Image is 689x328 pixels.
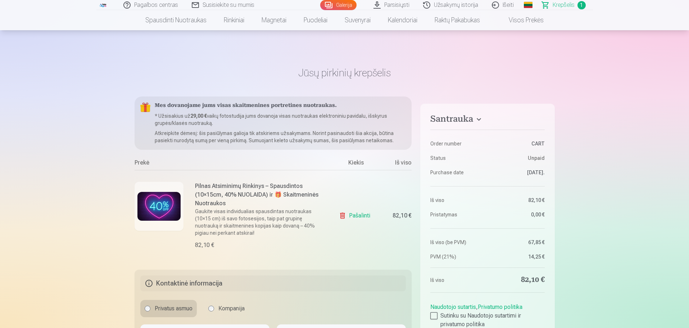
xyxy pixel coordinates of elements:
[155,102,406,109] h5: Mes dovanojame jums visas skaitmenines portretines nuotraukas.
[195,241,214,250] div: 82,10 €
[393,214,412,218] div: 82,10 €
[430,197,484,204] dt: Iš viso
[383,158,412,170] div: Iš viso
[491,169,545,176] dd: [DATE].
[155,130,406,144] p: Atkreipkite dėmesį: šis pasiūlymas galioja tik atskiriems užsakymams. Norint pasinaudoti šia akci...
[336,10,379,30] a: Suvenyrai
[135,66,555,79] h1: Jūsų pirkinių krepšelis
[215,10,253,30] a: Rinkiniai
[577,1,586,9] span: 1
[295,10,336,30] a: Puodeliai
[491,239,545,246] dd: 67,85 €
[491,275,545,285] dd: 82,10 €
[145,306,150,311] input: Privatus asmuo
[491,211,545,218] dd: 0,00 €
[339,208,373,223] a: Pašalinti
[430,304,476,310] a: Naudotojo sutartis
[426,10,489,30] a: Raktų pakabukas
[253,10,295,30] a: Magnetai
[489,10,552,30] a: Visos prekės
[430,253,484,260] dt: PVM (21%)
[190,113,207,119] b: 29,00 €
[140,275,406,291] h5: Kontaktinė informacija
[553,1,575,9] span: Krepšelis
[491,140,545,147] dd: CART
[430,114,544,127] button: Santrauka
[135,158,329,170] div: Prekė
[430,140,484,147] dt: Order number
[195,182,325,208] h6: Pilnas Atsiminimų Rinkinys – Spausdintos (10×15cm, 40% NUOLAIDA) ir 🎁 Skaitmeninės Nuotraukos
[155,112,406,127] p: * Užsisakius už vaikų fotostudija jums dovanoja visas nuotraukas elektroniniu pavidalu, išskyrus ...
[430,211,484,218] dt: Pristatymas
[195,208,325,237] p: Gaukite visas individualias spausdintas nuotraukas (10×15 cm) iš savo fotosesijos, taip pat grupi...
[430,239,484,246] dt: Iš viso (be PVM)
[430,154,484,162] dt: Status
[137,10,215,30] a: Spausdinti nuotraukas
[491,253,545,260] dd: 14,25 €
[140,300,197,317] label: Privatus asmuo
[379,10,426,30] a: Kalendoriai
[430,275,484,285] dt: Iš viso
[430,169,484,176] dt: Purchase date
[137,192,181,221] img: Pilnas Atsiminimų Rinkinys – Spausdintos (10×15cm, 40% NUOLAIDA) ir 🎁 Skaitmeninės Nuotraukos
[329,158,383,170] div: Kiekis
[491,197,545,204] dd: 82,10 €
[204,300,249,317] label: Kompanija
[528,154,545,162] span: Unpaid
[478,304,522,310] a: Privatumo politika
[208,306,214,311] input: Kompanija
[99,3,107,7] img: /fa5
